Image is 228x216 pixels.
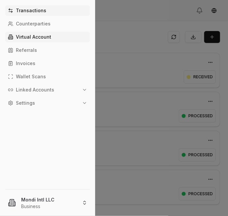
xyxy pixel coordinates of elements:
a: Counterparties [5,18,90,29]
button: Mondi Intl LLCBusiness [3,192,93,213]
p: Business [21,203,77,210]
a: Invoices [5,58,90,69]
button: Linked Accounts [5,85,90,95]
p: Linked Accounts [16,88,54,92]
a: Transactions [5,5,90,16]
p: Referrals [16,48,37,53]
p: Transactions [16,8,46,13]
p: Mondi Intl LLC [21,196,77,203]
a: Wallet Scans [5,71,90,82]
a: Referrals [5,45,90,55]
p: Virtual Account [16,35,51,39]
p: Counterparties [16,21,51,26]
p: Settings [16,101,35,105]
a: Virtual Account [5,32,90,42]
p: Wallet Scans [16,74,46,79]
p: Invoices [16,61,35,66]
button: Settings [5,98,90,108]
